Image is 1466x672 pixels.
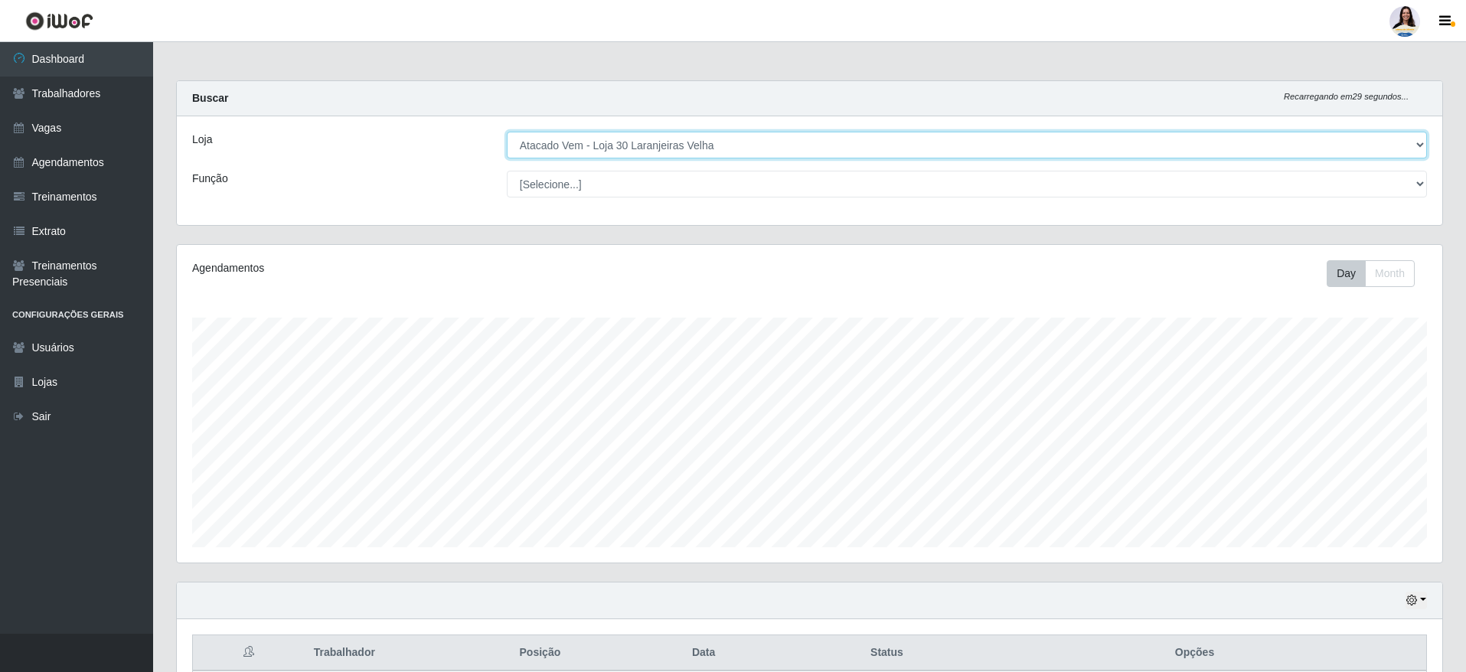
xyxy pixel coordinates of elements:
label: Função [192,171,228,187]
strong: Buscar [192,92,228,104]
button: Day [1327,260,1366,287]
button: Month [1365,260,1415,287]
th: Status [811,635,963,671]
th: Posição [484,635,597,671]
th: Opções [963,635,1426,671]
div: Agendamentos [192,260,694,276]
th: Trabalhador [305,635,484,671]
img: CoreUI Logo [25,11,93,31]
div: First group [1327,260,1415,287]
label: Loja [192,132,212,148]
th: Data [596,635,811,671]
i: Recarregando em 29 segundos... [1284,92,1409,101]
div: Toolbar with button groups [1327,260,1427,287]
